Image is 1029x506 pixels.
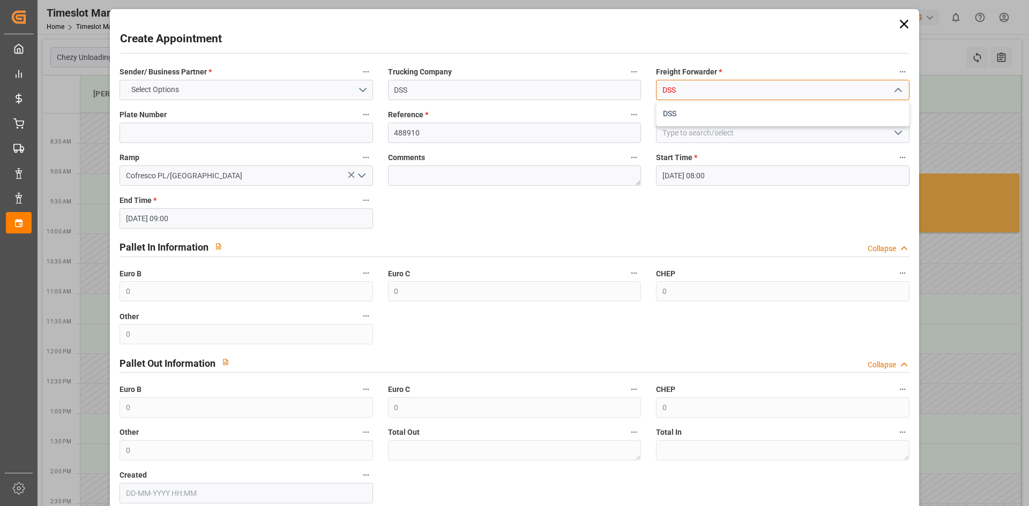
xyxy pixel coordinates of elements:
[120,268,141,280] span: Euro B
[359,193,373,207] button: End Time *
[120,31,222,48] h2: Create Appointment
[120,66,212,78] span: Sender/ Business Partner
[359,382,373,396] button: Euro B
[359,150,373,164] button: Ramp
[896,425,909,439] button: Total In
[627,382,641,396] button: Euro C
[359,65,373,79] button: Sender/ Business Partner *
[868,243,896,254] div: Collapse
[120,240,208,254] h2: Pallet In Information
[120,311,139,322] span: Other
[889,82,905,99] button: close menu
[120,80,372,100] button: open menu
[896,266,909,280] button: CHEP
[359,425,373,439] button: Other
[896,65,909,79] button: Freight Forwarder *
[120,109,167,120] span: Plate Number
[120,356,215,371] h2: Pallet Out Information
[868,359,896,371] div: Collapse
[656,66,722,78] span: Freight Forwarder
[656,384,675,395] span: CHEP
[359,309,373,323] button: Other
[359,108,373,122] button: Plate Number
[627,425,641,439] button: Total Out
[656,268,675,280] span: CHEP
[120,483,372,503] input: DD-MM-YYYY HH:MM
[896,150,909,164] button: Start Time *
[388,152,425,163] span: Comments
[656,165,909,186] input: DD-MM-YYYY HH:MM
[388,109,428,120] span: Reference
[120,195,156,206] span: End Time
[120,165,372,186] input: Type to search/select
[656,152,697,163] span: Start Time
[208,236,229,256] button: View description
[889,125,905,141] button: open menu
[657,102,908,126] div: DSS
[120,427,139,438] span: Other
[120,384,141,395] span: Euro B
[627,65,641,79] button: Trucking Company
[388,384,410,395] span: Euro C
[120,470,147,481] span: Created
[656,123,909,143] input: Type to search/select
[627,108,641,122] button: Reference *
[215,352,236,372] button: View description
[656,427,682,438] span: Total In
[388,268,410,280] span: Euro C
[896,382,909,396] button: CHEP
[359,468,373,482] button: Created
[359,266,373,280] button: Euro B
[120,152,139,163] span: Ramp
[126,84,184,95] span: Select Options
[388,427,420,438] span: Total Out
[627,266,641,280] button: Euro C
[120,208,372,229] input: DD-MM-YYYY HH:MM
[353,168,369,184] button: open menu
[627,150,641,164] button: Comments
[388,66,452,78] span: Trucking Company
